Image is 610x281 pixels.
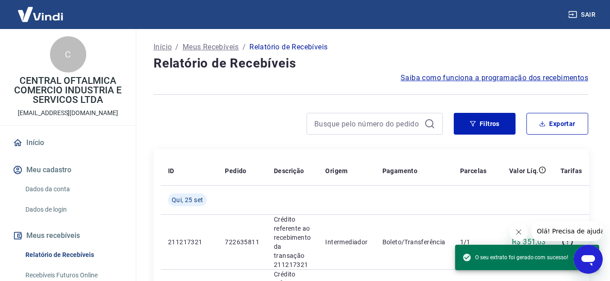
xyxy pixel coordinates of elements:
p: Pedido [225,166,246,175]
p: 211217321 [168,237,210,247]
a: Relatório de Recebíveis [22,246,125,264]
p: / [243,42,246,53]
a: Dados de login [22,200,125,219]
p: Boleto/Transferência [382,237,446,247]
iframe: Message from company [531,221,603,241]
p: Pagamento [382,166,418,175]
iframe: Close message [510,223,528,241]
div: C [50,36,86,73]
button: Filtros [454,113,516,135]
a: Meus Recebíveis [183,42,239,53]
a: Saiba como funciona a programação dos recebimentos [401,73,588,83]
a: Início [154,42,172,53]
a: Início [11,133,125,153]
p: 722635811 [225,237,259,247]
span: O seu extrato foi gerado com sucesso! [462,253,568,262]
p: Intermediador [325,237,367,247]
p: [EMAIL_ADDRESS][DOMAIN_NAME] [18,108,118,118]
img: Vindi [11,0,70,28]
p: Relatório de Recebíveis [249,42,327,53]
span: Olá! Precisa de ajuda? [5,6,76,14]
p: R$ 351,03 [512,237,546,247]
p: Descrição [274,166,304,175]
p: 1/1 [460,237,487,247]
p: / [175,42,179,53]
iframe: Button to launch messaging window [574,245,603,274]
button: Meu cadastro [11,160,125,180]
p: Crédito referente ao recebimento da transação 211217321 [274,215,311,269]
p: Valor Líq. [509,166,539,175]
p: CENTRAL OFTALMICA COMERCIO INDUSTRIA E SERVICOS LTDA [7,76,129,105]
button: Sair [566,6,599,23]
h4: Relatório de Recebíveis [154,54,588,73]
p: Parcelas [460,166,487,175]
span: Qui, 25 set [172,195,203,204]
p: ID [168,166,174,175]
p: Tarifas [560,166,582,175]
button: Exportar [526,113,588,135]
p: Origem [325,166,347,175]
input: Busque pelo número do pedido [314,117,421,131]
a: Dados da conta [22,180,125,199]
button: Meus recebíveis [11,226,125,246]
